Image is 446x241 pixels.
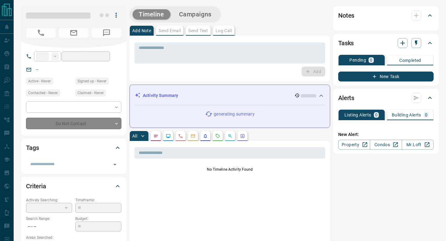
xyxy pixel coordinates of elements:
[214,111,254,117] p: generating summary
[344,113,371,117] p: Listing Alerts
[132,134,137,138] p: All
[178,134,183,138] svg: Calls
[399,58,421,63] p: Completed
[26,197,72,203] p: Actively Searching:
[75,216,121,221] p: Budget:
[370,58,372,62] p: 0
[338,90,434,105] div: Alerts
[338,11,354,20] h2: Notes
[28,78,51,84] span: Active - Never
[190,134,195,138] svg: Emails
[77,78,107,84] span: Signed up - Never
[338,38,354,48] h2: Tasks
[203,134,208,138] svg: Listing Alerts
[153,134,158,138] svg: Notes
[392,113,421,117] p: Building Alerts
[215,134,220,138] svg: Requests
[240,134,245,138] svg: Agent Actions
[338,93,354,103] h2: Alerts
[26,235,121,240] p: Areas Searched:
[59,28,89,38] span: No Email
[26,143,39,153] h2: Tags
[26,181,46,191] h2: Criteria
[134,167,325,172] p: No Timeline Activity Found
[28,90,58,96] span: Contacted - Never
[349,58,366,62] p: Pending
[36,67,38,72] a: --
[92,28,121,38] span: No Number
[402,140,434,150] a: Mr.Loft
[338,140,370,150] a: Property
[375,113,378,117] p: 0
[338,8,434,23] div: Notes
[173,9,218,20] button: Campaigns
[338,131,434,138] p: New Alert:
[338,72,434,81] button: New Task
[111,160,119,169] button: Open
[143,92,178,99] p: Activity Summary
[132,28,151,33] p: Add Note
[26,28,56,38] span: No Number
[26,221,72,232] p: -- - --
[75,197,121,203] p: Timeframe:
[166,134,171,138] svg: Lead Browsing Activity
[370,140,402,150] a: Condos
[77,90,104,96] span: Claimed - Never
[425,113,427,117] p: 0
[133,9,170,20] button: Timeline
[26,216,72,221] p: Search Range:
[338,36,434,50] div: Tasks
[228,134,233,138] svg: Opportunities
[26,140,121,155] div: Tags
[26,179,121,194] div: Criteria
[26,118,121,129] div: Do Not Contact
[135,90,325,101] div: Activity Summary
